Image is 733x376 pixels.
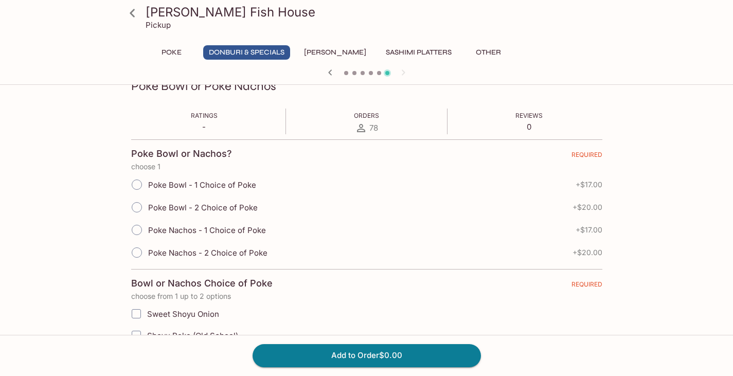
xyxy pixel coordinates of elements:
[191,122,218,132] p: -
[148,203,258,212] span: Poke Bowl - 2 Choice of Poke
[515,122,543,132] p: 0
[203,45,290,60] button: Donburi & Specials
[298,45,372,60] button: [PERSON_NAME]
[515,112,543,119] span: Reviews
[147,309,219,319] span: Sweet Shoyu Onion
[571,151,602,163] span: REQUIRED
[369,123,378,133] span: 78
[380,45,457,60] button: Sashimi Platters
[466,45,512,60] button: Other
[576,181,602,189] span: + $17.00
[191,112,218,119] span: Ratings
[131,292,602,300] p: choose from 1 up to 2 options
[573,203,602,211] span: + $20.00
[131,78,276,94] h3: Poke Bowl or Poke Nachos
[146,20,171,30] p: Pickup
[576,226,602,234] span: + $17.00
[146,4,605,20] h3: [PERSON_NAME] Fish House
[147,331,238,341] span: Shoyu Poke (Old School)
[131,148,232,159] h4: Poke Bowl or Nachos?
[148,248,267,258] span: Poke Nachos - 2 Choice of Poke
[131,278,273,289] h4: Bowl or Nachos Choice of Poke
[573,248,602,257] span: + $20.00
[253,344,481,367] button: Add to Order$0.00
[149,45,195,60] button: Poke
[148,180,256,190] span: Poke Bowl - 1 Choice of Poke
[571,280,602,292] span: REQUIRED
[354,112,379,119] span: Orders
[131,163,602,171] p: choose 1
[148,225,266,235] span: Poke Nachos - 1 Choice of Poke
